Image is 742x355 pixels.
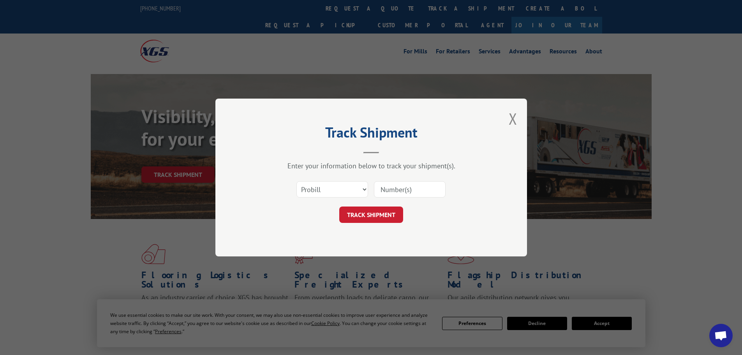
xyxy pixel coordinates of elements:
input: Number(s) [374,181,446,198]
button: Close modal [509,108,517,129]
h2: Track Shipment [254,127,488,142]
div: Enter your information below to track your shipment(s). [254,161,488,170]
div: Open chat [709,324,733,347]
button: TRACK SHIPMENT [339,207,403,223]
